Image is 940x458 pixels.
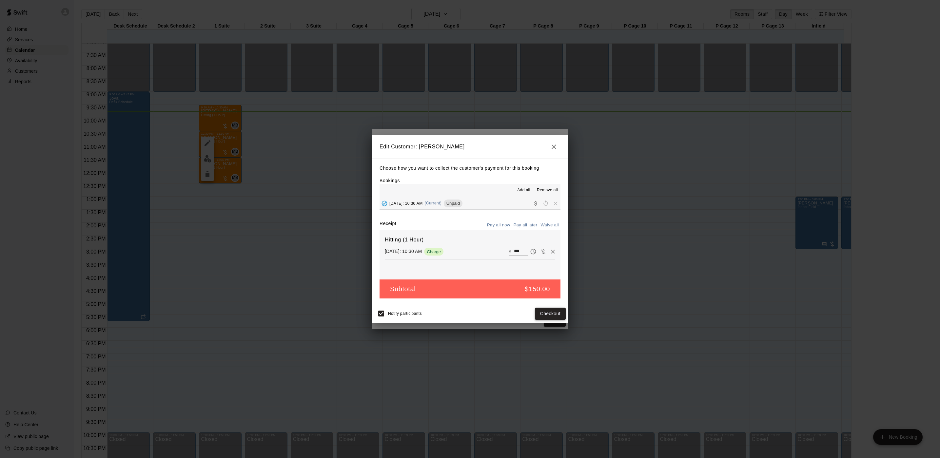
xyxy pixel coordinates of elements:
[390,285,416,294] h5: Subtotal
[535,308,566,320] button: Checkout
[528,248,538,254] span: Pay later
[513,185,534,196] button: Add all
[380,164,560,172] p: Choose how you want to collect the customer's payment for this booking
[525,285,550,294] h5: $150.00
[425,201,442,205] span: (Current)
[548,247,558,257] button: Remove
[388,312,422,316] span: Notify participants
[444,201,462,206] span: Unpaid
[512,220,539,230] button: Pay all later
[380,220,396,230] label: Receipt
[538,248,548,254] span: Waive payment
[372,135,568,159] h2: Edit Customer: [PERSON_NAME]
[537,187,558,194] span: Remove all
[380,197,560,209] button: Added - Collect Payment[DATE]: 10:30 AM(Current)UnpaidCollect paymentRescheduleRemove
[389,201,423,205] span: [DATE]: 10:30 AM
[509,248,511,255] p: $
[531,200,541,205] span: Collect payment
[541,200,551,205] span: Reschedule
[534,185,560,196] button: Remove all
[539,220,560,230] button: Waive all
[380,199,389,208] button: Added - Collect Payment
[385,236,555,244] h6: Hitting (1 Hour)
[380,178,400,183] label: Bookings
[385,248,422,255] p: [DATE]: 10:30 AM
[485,220,512,230] button: Pay all now
[424,249,443,254] span: Charge
[551,200,560,205] span: Remove
[517,187,530,194] span: Add all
